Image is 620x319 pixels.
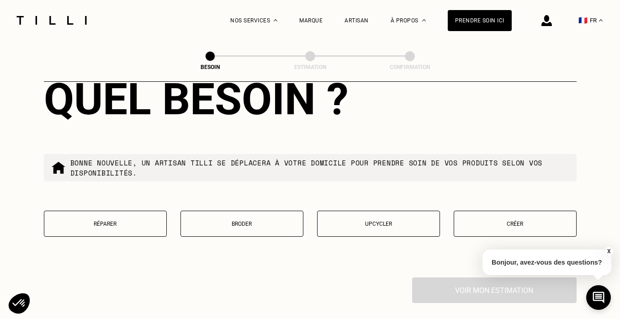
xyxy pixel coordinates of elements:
[185,221,298,227] p: Broder
[541,15,552,26] img: icône connexion
[604,246,613,256] button: X
[265,64,356,70] div: Estimation
[51,160,66,175] img: commande à domicile
[13,16,90,25] img: Logo du service de couturière Tilli
[49,221,162,227] p: Réparer
[578,16,588,25] span: 🇫🇷
[180,211,303,237] button: Broder
[454,211,577,237] button: Créer
[274,19,277,21] img: Menu déroulant
[322,221,435,227] p: Upcycler
[599,19,603,21] img: menu déroulant
[164,64,256,70] div: Besoin
[299,17,323,24] a: Marque
[448,10,512,31] a: Prendre soin ici
[482,250,611,275] p: Bonjour, avez-vous des questions?
[459,221,572,227] p: Créer
[422,19,426,21] img: Menu déroulant à propos
[44,74,577,125] div: Quel besoin ?
[70,158,569,178] p: Bonne nouvelle, un artisan tilli se déplacera à votre domicile pour prendre soin de vos produits ...
[344,17,369,24] a: Artisan
[317,211,440,237] button: Upcycler
[44,211,167,237] button: Réparer
[364,64,456,70] div: Confirmation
